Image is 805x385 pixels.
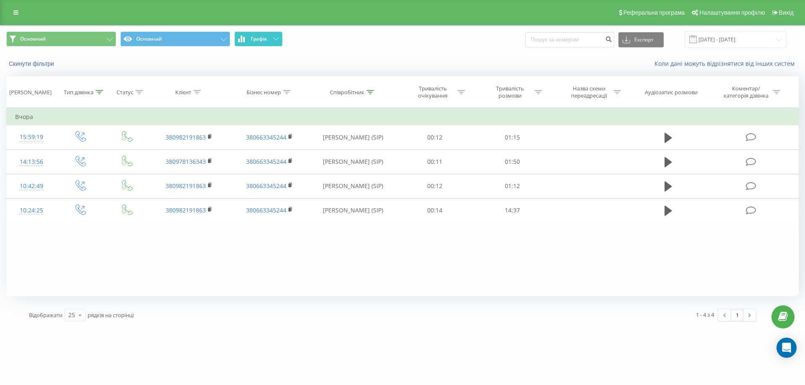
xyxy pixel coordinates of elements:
[473,150,551,174] td: 01:50
[731,309,743,321] a: 1
[251,36,267,42] span: Графік
[88,311,134,319] span: рядків на сторінці
[175,89,191,96] div: Клієнт
[166,158,206,165] a: 380978136343
[309,125,396,150] td: [PERSON_NAME] (SIP)
[6,31,116,47] button: Основний
[15,202,48,219] div: 10:24:25
[64,89,93,96] div: Тип дзвінка
[20,36,46,42] span: Основний
[120,31,230,47] button: Основний
[396,125,473,150] td: 00:12
[234,31,283,47] button: Графік
[410,85,455,99] div: Тривалість очікування
[68,311,75,319] div: 25
[246,206,286,214] a: 380663345244
[166,206,206,214] a: 380982191863
[166,182,206,190] a: 380982191863
[309,198,396,222] td: [PERSON_NAME] (SIP)
[9,89,52,96] div: [PERSON_NAME]
[6,60,58,67] button: Скинути фільтри
[15,178,48,194] div: 10:42:49
[696,310,714,319] div: 1 - 4 з 4
[654,59,799,67] a: Коли дані можуть відрізнятися вiд інших систем
[473,174,551,198] td: 01:12
[618,32,664,47] button: Експорт
[247,89,281,96] div: Бізнес номер
[330,89,364,96] div: Співробітник
[722,85,771,99] div: Коментар/категорія дзвінка
[779,9,794,16] span: Вихід
[15,129,48,145] div: 15:59:19
[15,154,48,170] div: 14:13:56
[776,338,797,358] div: Open Intercom Messenger
[623,9,685,16] span: Реферальна програма
[166,133,206,141] a: 380982191863
[525,32,614,47] input: Пошук за номером
[699,9,765,16] span: Налаштування профілю
[7,109,799,125] td: Вчора
[396,150,473,174] td: 00:11
[566,85,611,99] div: Назва схеми переадресації
[309,150,396,174] td: [PERSON_NAME] (SIP)
[117,89,133,96] div: Статус
[488,85,532,99] div: Тривалість розмови
[246,158,286,165] a: 380663345244
[29,311,62,319] span: Відображати
[645,89,698,96] div: Аудіозапис розмови
[473,198,551,222] td: 14:37
[473,125,551,150] td: 01:15
[246,133,286,141] a: 380663345244
[396,198,473,222] td: 00:14
[246,182,286,190] a: 380663345244
[309,174,396,198] td: [PERSON_NAME] (SIP)
[396,174,473,198] td: 00:12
